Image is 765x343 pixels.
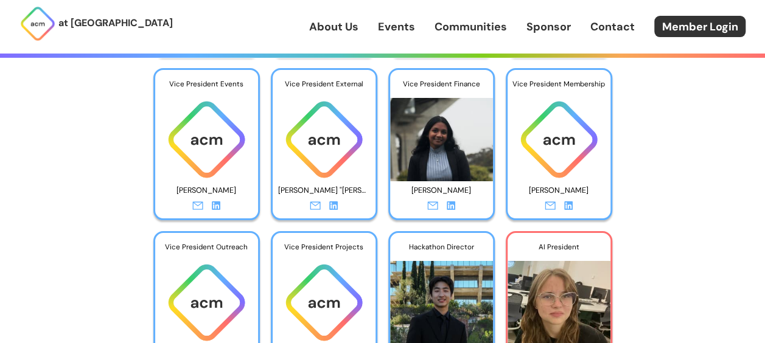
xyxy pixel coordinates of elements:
[654,16,746,37] a: Member Login
[508,98,610,181] img: ACM logo
[278,181,370,200] p: [PERSON_NAME] "[PERSON_NAME]" [PERSON_NAME]
[590,19,635,35] a: Contact
[513,181,605,200] p: [PERSON_NAME]
[273,70,376,98] div: Vice President External
[19,5,173,42] a: at [GEOGRAPHIC_DATA]
[161,181,253,200] p: [PERSON_NAME]
[58,15,173,31] p: at [GEOGRAPHIC_DATA]
[390,70,493,98] div: Vice President Finance
[19,5,56,42] img: ACM Logo
[508,233,610,261] div: AI President
[155,233,258,261] div: Vice President Outreach
[273,233,376,261] div: Vice President Projects
[273,98,376,181] img: ACM logo
[390,88,493,181] img: Photo of Shreya Nagunuri
[435,19,507,35] a: Communities
[396,181,487,200] p: [PERSON_NAME]
[526,19,571,35] a: Sponsor
[155,70,258,98] div: Vice President Events
[155,98,258,181] img: ACM logo
[390,233,493,261] div: Hackathon Director
[508,70,610,98] div: Vice President Membership
[378,19,415,35] a: Events
[309,19,358,35] a: About Us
